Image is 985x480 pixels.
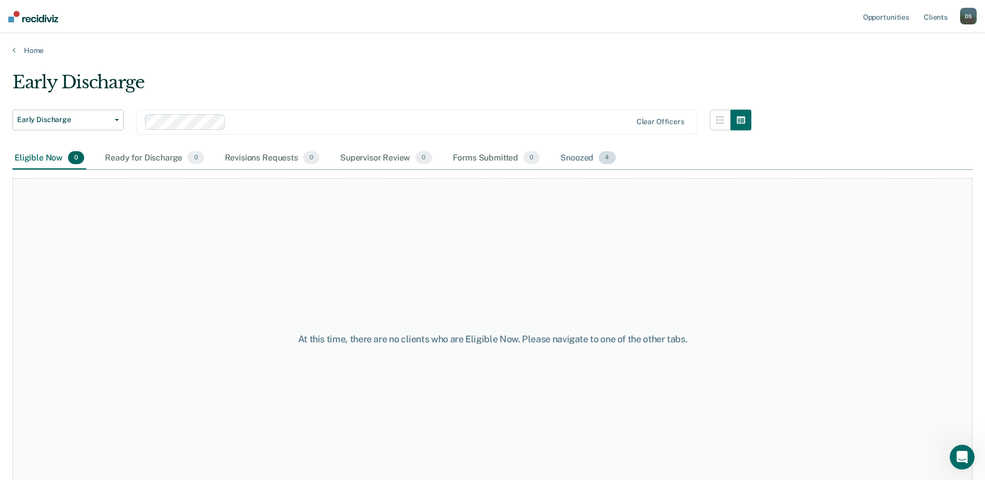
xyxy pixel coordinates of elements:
[12,72,751,101] div: Early Discharge
[103,147,206,170] div: Ready for Discharge0
[637,117,684,126] div: Clear officers
[12,147,86,170] div: Eligible Now0
[223,147,321,170] div: Revisions Requests0
[187,151,204,165] span: 0
[558,147,617,170] div: Snoozed4
[599,151,615,165] span: 4
[68,151,84,165] span: 0
[8,11,58,22] img: Recidiviz
[960,8,977,24] button: DS
[523,151,539,165] span: 0
[12,46,973,55] a: Home
[17,115,111,124] span: Early Discharge
[415,151,431,165] span: 0
[12,110,124,130] button: Early Discharge
[253,334,733,345] div: At this time, there are no clients who are Eligible Now. Please navigate to one of the other tabs.
[338,147,434,170] div: Supervisor Review0
[451,147,542,170] div: Forms Submitted0
[950,445,975,470] iframe: Intercom live chat
[303,151,319,165] span: 0
[960,8,977,24] div: D S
